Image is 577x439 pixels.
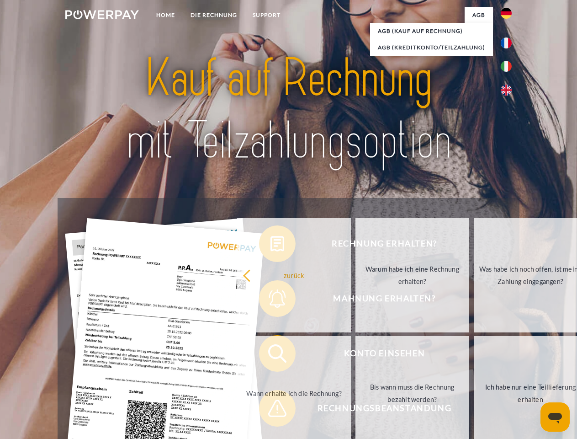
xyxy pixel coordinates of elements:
div: zurück [243,269,345,281]
a: agb [465,7,493,23]
a: AGB (Kreditkonto/Teilzahlung) [370,39,493,56]
img: en [501,85,512,96]
a: Home [148,7,183,23]
div: Warum habe ich eine Rechnung erhalten? [361,263,464,288]
a: AGB (Kauf auf Rechnung) [370,23,493,39]
a: SUPPORT [245,7,288,23]
img: logo-powerpay-white.svg [65,10,139,19]
img: title-powerpay_de.svg [87,44,490,175]
iframe: Schaltfläche zum Öffnen des Messaging-Fensters [540,402,570,432]
div: Wann erhalte ich die Rechnung? [243,387,345,399]
img: fr [501,37,512,48]
img: de [501,8,512,19]
div: Bis wann muss die Rechnung bezahlt werden? [361,381,464,406]
a: DIE RECHNUNG [183,7,245,23]
img: it [501,61,512,72]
